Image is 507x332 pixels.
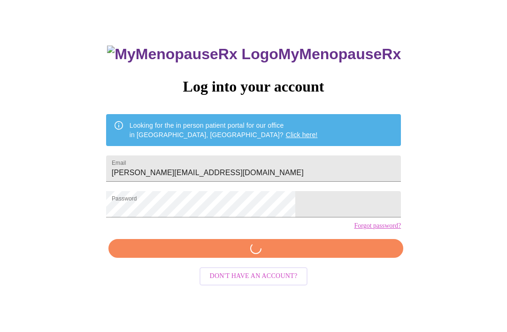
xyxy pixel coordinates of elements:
[107,46,401,63] h3: MyMenopauseRx
[197,271,310,279] a: Don't have an account?
[354,222,401,230] a: Forgot password?
[107,46,278,63] img: MyMenopauseRx Logo
[106,78,401,95] h3: Log into your account
[200,267,308,286] button: Don't have an account?
[286,131,318,139] a: Click here!
[210,270,298,282] span: Don't have an account?
[130,117,318,143] div: Looking for the in person patient portal for our office in [GEOGRAPHIC_DATA], [GEOGRAPHIC_DATA]?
